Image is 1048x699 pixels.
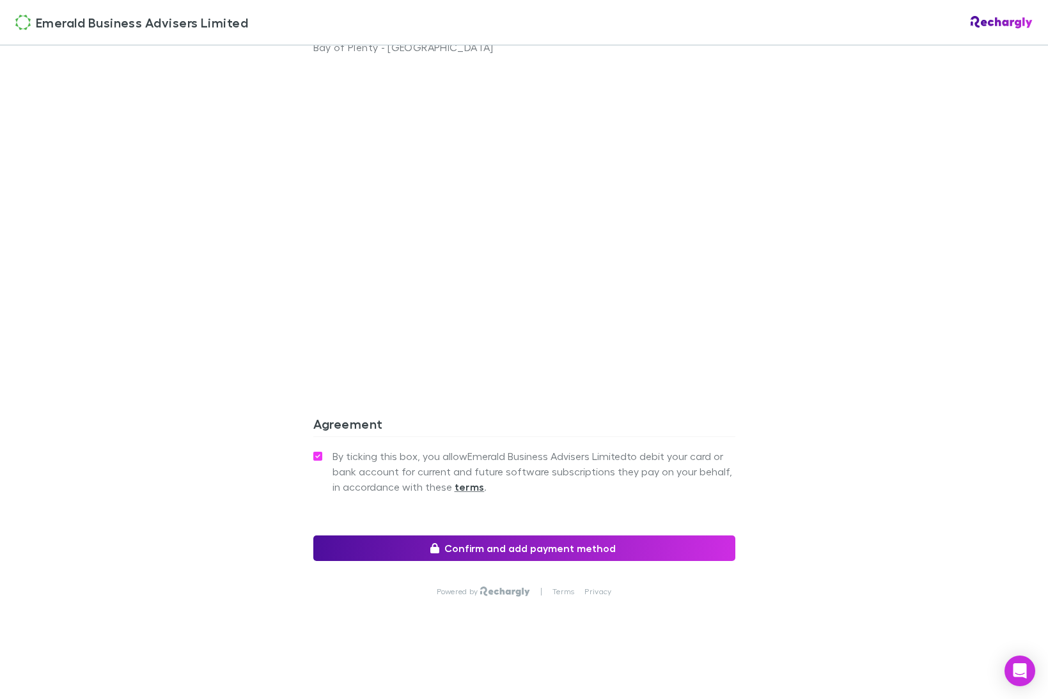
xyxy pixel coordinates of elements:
a: Privacy [584,587,611,597]
p: Bay of Plenty - [GEOGRAPHIC_DATA] [313,40,524,55]
button: Confirm and add payment method [313,535,735,561]
img: Rechargly Logo [971,16,1033,29]
p: Powered by [437,587,481,597]
div: Open Intercom Messenger [1005,656,1035,686]
h3: Agreement [313,416,735,436]
img: Emerald Business Advisers Limited's Logo [15,15,31,30]
span: Emerald Business Advisers Limited [36,13,248,32]
img: Rechargly Logo [480,587,529,597]
p: | [540,587,542,597]
strong: terms [455,480,485,493]
span: By ticking this box, you allow Emerald Business Advisers Limited to debit your card or bank accou... [332,449,735,495]
a: Terms [552,587,574,597]
iframe: Secure address input frame [311,63,738,357]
